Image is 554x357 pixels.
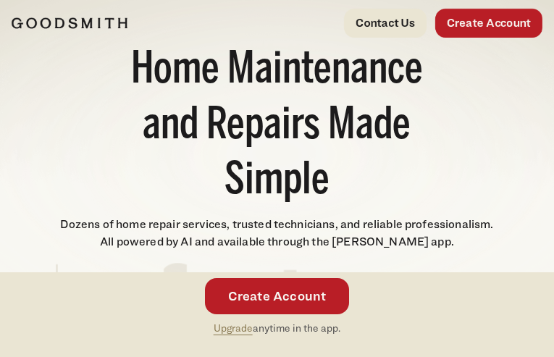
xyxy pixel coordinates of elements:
[214,320,341,337] p: anytime in the app.
[100,43,454,210] h1: Home Maintenance and Repairs Made Simple
[205,278,350,314] a: Create Account
[214,322,253,334] a: Upgrade
[12,17,127,29] img: Goodsmith
[435,9,542,38] a: Create Account
[344,9,427,38] a: Contact Us
[60,217,493,248] span: Dozens of home repair services, trusted technicians, and reliable professionalism. All powered by...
